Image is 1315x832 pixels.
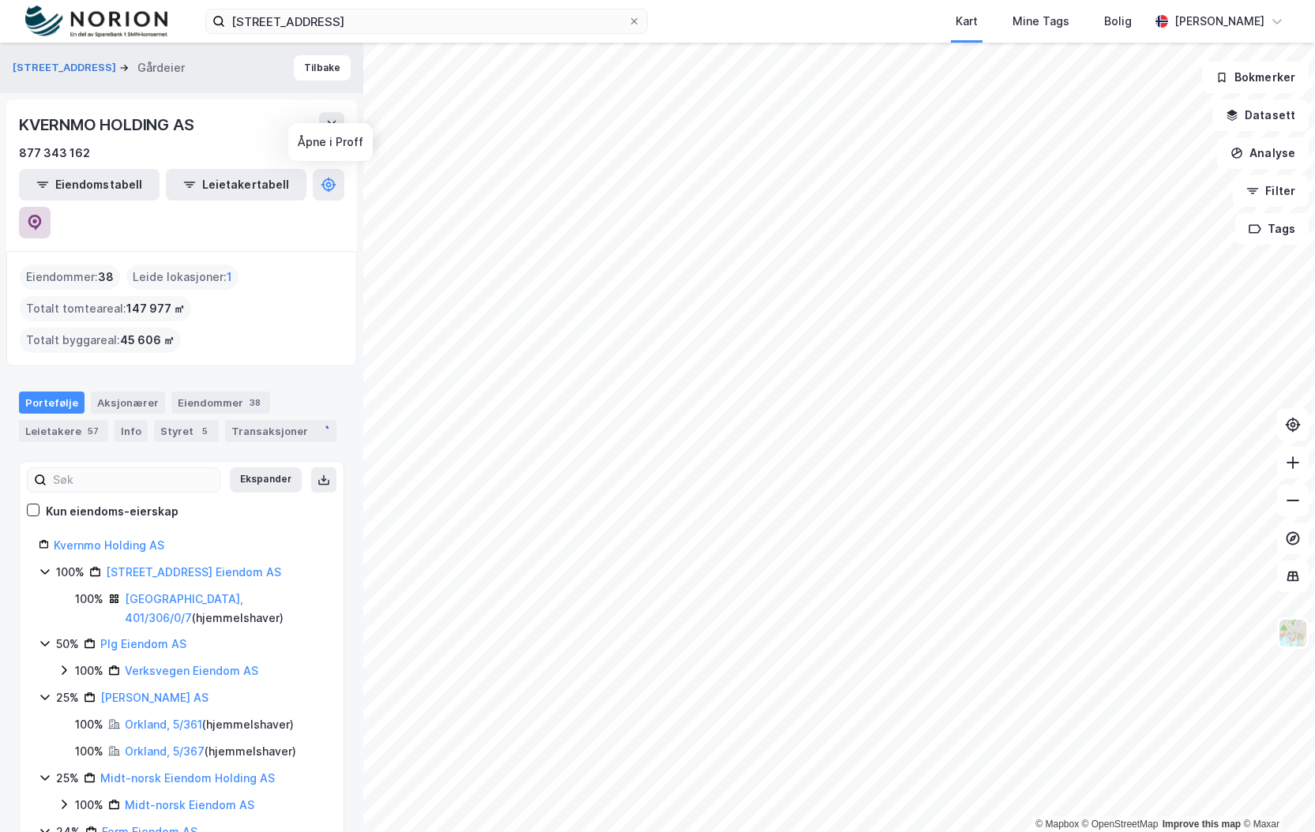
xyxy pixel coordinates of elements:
img: norion-logo.80e7a08dc31c2e691866.png [25,6,167,38]
span: 38 [98,268,114,287]
div: 100% [75,715,103,734]
div: Kart [956,12,978,31]
div: 50% [56,635,79,654]
a: OpenStreetMap [1082,819,1159,830]
img: spinner.a6d8c91a73a9ac5275cf975e30b51cfb.svg [314,423,330,439]
a: Midt-norsk Eiendom AS [125,798,254,811]
button: Analyse [1217,137,1309,169]
div: Kun eiendoms-eierskap [46,502,178,521]
button: Ekspander [230,467,302,493]
div: ( hjemmelshaver ) [125,715,294,734]
div: 38 [246,395,264,410]
div: Styret [154,420,219,442]
div: Eiendommer [171,392,270,414]
div: Gårdeier [137,58,185,77]
span: 1 [227,268,232,287]
input: Søk [47,468,220,492]
span: 45 606 ㎡ [120,331,175,350]
a: Orkland, 5/361 [125,718,202,731]
div: 100% [75,661,103,680]
div: [PERSON_NAME] [1174,12,1264,31]
a: Plg Eiendom AS [100,637,186,650]
a: Verksvegen Eiendom AS [125,664,258,677]
button: Bokmerker [1202,62,1309,93]
a: [GEOGRAPHIC_DATA], 401/306/0/7 [125,592,243,624]
div: Totalt tomteareal : [20,296,191,321]
a: [STREET_ADDRESS] Eiendom AS [106,565,281,579]
div: 100% [56,563,85,582]
div: 100% [75,742,103,761]
div: Mine Tags [1013,12,1069,31]
button: Filter [1233,175,1309,207]
button: Datasett [1212,99,1309,131]
button: Tags [1235,213,1309,245]
button: Tilbake [294,55,351,81]
button: Leietakertabell [166,169,306,201]
button: Eiendomstabell [19,169,160,201]
button: [STREET_ADDRESS] [13,60,119,76]
div: ( hjemmelshaver ) [125,590,325,628]
div: Info [115,420,148,442]
img: Z [1278,618,1308,648]
a: Improve this map [1163,819,1241,830]
div: 25% [56,769,79,788]
div: ( hjemmelshaver ) [125,742,296,761]
a: Mapbox [1035,819,1079,830]
div: Portefølje [19,392,85,414]
div: Totalt byggareal : [20,328,181,353]
span: 147 977 ㎡ [126,299,185,318]
div: Kontrollprogram for chat [1236,756,1315,832]
div: Transaksjoner [225,420,336,442]
div: 25% [56,688,79,707]
div: Aksjonærer [91,392,165,414]
a: Orkland, 5/367 [125,744,205,758]
div: 5 [197,423,212,439]
div: KVERNMO HOLDING AS [19,112,197,137]
div: 100% [75,796,103,815]
div: Eiendommer : [20,264,120,290]
div: Leietakere [19,420,108,442]
div: 877 343 162 [19,144,90,163]
div: Leide lokasjoner : [126,264,239,290]
div: 100% [75,590,103,609]
a: [PERSON_NAME] AS [100,691,209,704]
a: Kvernmo Holding AS [54,538,164,552]
iframe: Chat Widget [1236,756,1315,832]
div: Bolig [1104,12,1132,31]
a: Midt-norsk Eiendom Holding AS [100,771,275,785]
div: 57 [85,423,102,439]
input: Søk på adresse, matrikkel, gårdeiere, leietakere eller personer [225,9,628,33]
